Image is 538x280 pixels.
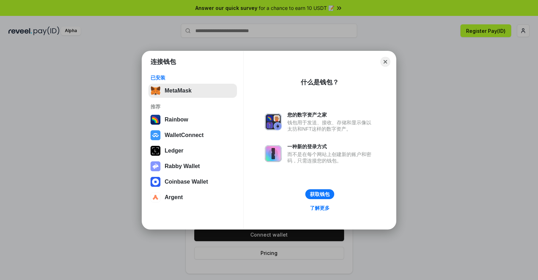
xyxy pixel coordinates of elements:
div: 什么是钱包？ [301,78,339,87]
div: 已安装 [151,75,235,81]
div: 一种新的登录方式 [287,143,375,150]
div: Rainbow [165,117,188,123]
div: Argent [165,194,183,201]
img: svg+xml,%3Csvg%20xmlns%3D%22http%3A%2F%2Fwww.w3.org%2F2000%2Fsvg%22%20fill%3D%22none%22%20viewBox... [151,161,160,171]
div: 您的数字资产之家 [287,112,375,118]
h1: 连接钱包 [151,58,176,66]
div: Rabby Wallet [165,163,200,169]
a: 了解更多 [306,203,334,213]
img: svg+xml,%3Csvg%20width%3D%2228%22%20height%3D%2228%22%20viewBox%3D%220%200%2028%2028%22%20fill%3D... [151,130,160,140]
div: Ledger [165,148,183,154]
button: Coinbase Wallet [148,175,237,189]
img: svg+xml,%3Csvg%20xmlns%3D%22http%3A%2F%2Fwww.w3.org%2F2000%2Fsvg%22%20fill%3D%22none%22%20viewBox... [265,145,282,162]
button: MetaMask [148,84,237,98]
img: svg+xml,%3Csvg%20width%3D%2228%22%20height%3D%2228%22%20viewBox%3D%220%200%2028%2028%22%20fill%3D... [151,192,160,202]
button: Ledger [148,144,237,158]
button: Argent [148,190,237,204]
button: Rainbow [148,113,237,127]
div: MetaMask [165,88,191,94]
img: svg+xml,%3Csvg%20xmlns%3D%22http%3A%2F%2Fwww.w3.org%2F2000%2Fsvg%22%20width%3D%2228%22%20height%3... [151,146,160,156]
button: Rabby Wallet [148,159,237,173]
div: 了解更多 [310,205,330,211]
div: 推荐 [151,103,235,110]
img: svg+xml,%3Csvg%20width%3D%22120%22%20height%3D%22120%22%20viewBox%3D%220%200%20120%20120%22%20fil... [151,115,160,125]
button: WalletConnect [148,128,237,142]
div: 获取钱包 [310,191,330,197]
img: svg+xml,%3Csvg%20width%3D%2228%22%20height%3D%2228%22%20viewBox%3D%220%200%2028%2028%22%20fill%3D... [151,177,160,187]
img: svg+xml,%3Csvg%20xmlns%3D%22http%3A%2F%2Fwww.w3.org%2F2000%2Fsvg%22%20fill%3D%22none%22%20viewBox... [265,113,282,130]
div: Coinbase Wallet [165,179,208,185]
div: 而不是在每个网站上创建新的账户和密码，只需连接您的钱包。 [287,151,375,164]
img: svg+xml,%3Csvg%20fill%3D%22none%22%20height%3D%2233%22%20viewBox%3D%220%200%2035%2033%22%20width%... [151,86,160,96]
button: 获取钱包 [305,189,334,199]
button: Close [380,57,390,67]
div: WalletConnect [165,132,204,138]
div: 钱包用于发送、接收、存储和显示像以太坊和NFT这样的数字资产。 [287,119,375,132]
